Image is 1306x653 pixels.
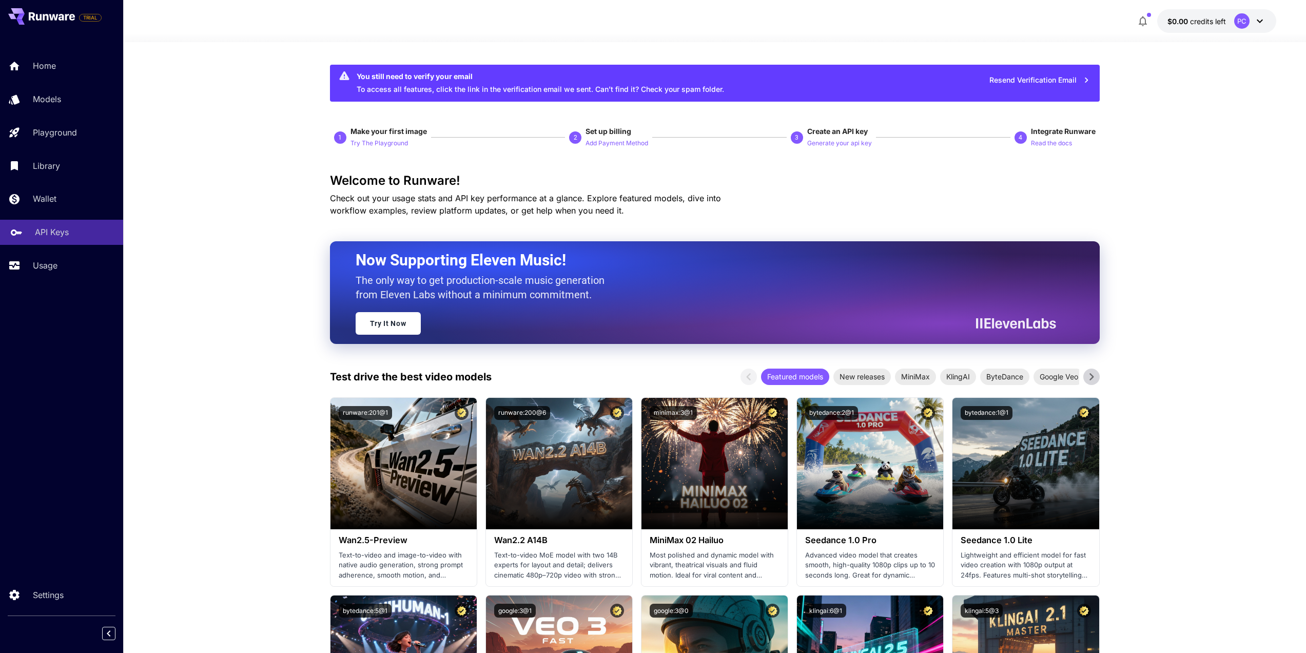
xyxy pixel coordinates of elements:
[80,14,101,22] span: TRIAL
[1034,369,1084,385] div: Google Veo
[650,550,779,581] p: Most polished and dynamic model with vibrant, theatrical visuals and fluid motion. Ideal for vira...
[586,139,648,148] p: Add Payment Method
[1190,17,1226,26] span: credits left
[339,535,469,545] h3: Wan2.5-Preview
[102,627,115,640] button: Collapse sidebar
[650,535,779,545] h3: MiniMax 02 Hailuo
[356,273,612,302] p: The only way to get production-scale music generation from Eleven Labs without a minimum commitment.
[833,369,891,385] div: New releases
[895,369,936,385] div: MiniMax
[805,604,846,618] button: klingai:6@1
[339,406,392,420] button: runware:201@1
[650,406,697,420] button: minimax:3@1
[33,589,64,601] p: Settings
[807,137,872,149] button: Generate your api key
[610,604,624,618] button: Certified Model – Vetted for best performance and includes a commercial license.
[984,70,1096,91] button: Resend Verification Email
[455,406,469,420] button: Certified Model – Vetted for best performance and includes a commercial license.
[494,406,550,420] button: runware:200@6
[1167,17,1190,26] span: $0.00
[1031,139,1072,148] p: Read the docs
[980,371,1029,382] span: ByteDance
[650,604,693,618] button: google:3@0
[79,11,102,24] span: Add your payment card to enable full platform functionality.
[952,398,1099,529] img: alt
[940,369,976,385] div: KlingAI
[1031,137,1072,149] button: Read the docs
[961,406,1012,420] button: bytedance:1@1
[33,193,56,205] p: Wallet
[356,312,421,335] a: Try It Now
[961,535,1090,545] h3: Seedance 1.0 Lite
[766,604,779,618] button: Certified Model – Vetted for best performance and includes a commercial license.
[339,604,392,618] button: bytedance:5@1
[980,369,1029,385] div: ByteDance
[33,93,61,105] p: Models
[961,604,1003,618] button: klingai:5@3
[486,398,632,529] img: alt
[357,68,724,99] div: To access all features, click the link in the verification email we sent. Can’t find it? Check yo...
[350,127,427,136] span: Make your first image
[1019,133,1022,142] p: 4
[33,160,60,172] p: Library
[610,406,624,420] button: Certified Model – Vetted for best performance and includes a commercial license.
[350,139,408,148] p: Try The Playground
[330,398,477,529] img: alt
[338,133,342,142] p: 1
[586,137,648,149] button: Add Payment Method
[356,251,1048,270] h2: Now Supporting Eleven Music!
[494,604,536,618] button: google:3@1
[921,604,935,618] button: Certified Model – Vetted for best performance and includes a commercial license.
[795,133,798,142] p: 3
[805,535,935,545] h3: Seedance 1.0 Pro
[1031,127,1096,136] span: Integrate Runware
[455,604,469,618] button: Certified Model – Vetted for best performance and includes a commercial license.
[35,226,69,238] p: API Keys
[761,369,829,385] div: Featured models
[1234,13,1250,29] div: PC
[574,133,577,142] p: 2
[961,550,1090,581] p: Lightweight and efficient model for fast video creation with 1080p output at 24fps. Features mult...
[805,550,935,581] p: Advanced video model that creates smooth, high-quality 1080p clips up to 10 seconds long. Great f...
[1157,9,1276,33] button: $0.00PC
[1167,16,1226,27] div: $0.00
[797,398,943,529] img: alt
[330,369,492,385] p: Test drive the best video models
[641,398,788,529] img: alt
[33,126,77,139] p: Playground
[339,550,469,581] p: Text-to-video and image-to-video with native audio generation, strong prompt adherence, smooth mo...
[895,371,936,382] span: MiniMax
[1077,406,1091,420] button: Certified Model – Vetted for best performance and includes a commercial license.
[350,137,408,149] button: Try The Playground
[357,71,724,82] div: You still need to verify your email
[1077,604,1091,618] button: Certified Model – Vetted for best performance and includes a commercial license.
[330,174,1100,188] h3: Welcome to Runware!
[494,535,624,545] h3: Wan2.2 A14B
[33,259,57,272] p: Usage
[807,127,868,136] span: Create an API key
[940,371,976,382] span: KlingAI
[330,193,721,216] span: Check out your usage stats and API key performance at a glance. Explore featured models, dive int...
[921,406,935,420] button: Certified Model – Vetted for best performance and includes a commercial license.
[494,550,624,581] p: Text-to-video MoE model with two 14B experts for layout and detail; delivers cinematic 480p–720p ...
[1034,371,1084,382] span: Google Veo
[586,127,631,136] span: Set up billing
[761,371,829,382] span: Featured models
[833,371,891,382] span: New releases
[807,139,872,148] p: Generate your api key
[33,60,56,72] p: Home
[110,624,123,643] div: Collapse sidebar
[805,406,858,420] button: bytedance:2@1
[766,406,779,420] button: Certified Model – Vetted for best performance and includes a commercial license.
